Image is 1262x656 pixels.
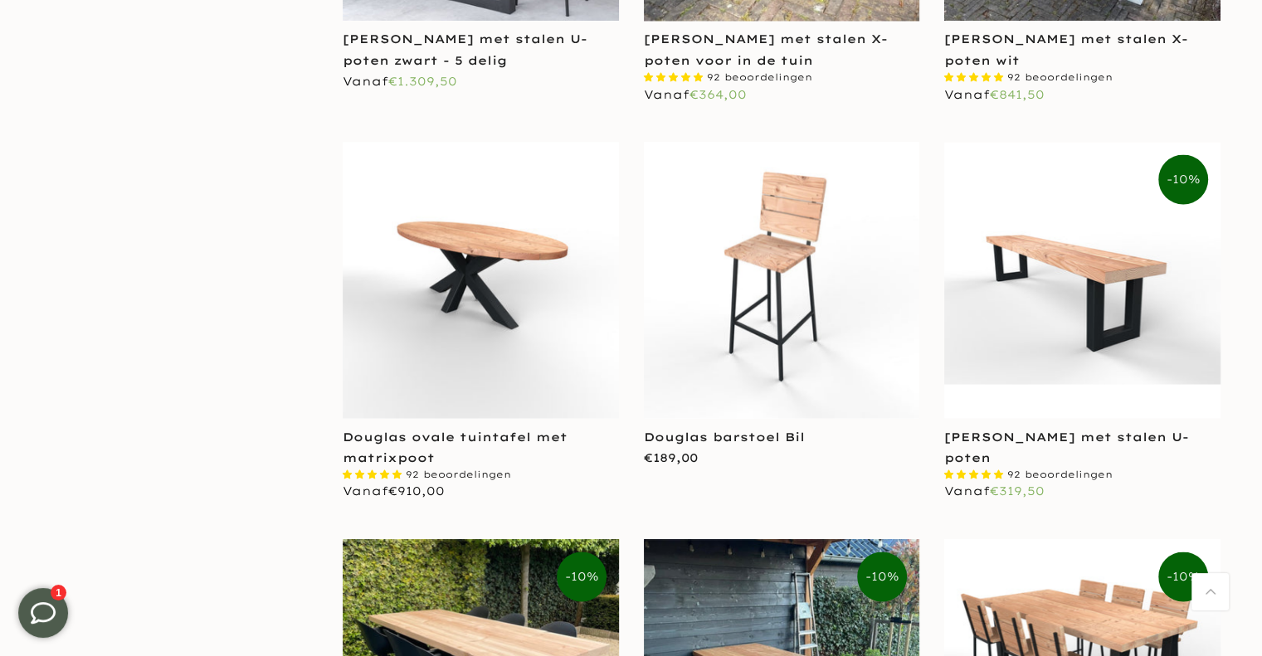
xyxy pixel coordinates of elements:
[990,86,1045,101] span: €841,50
[707,70,812,82] span: 92 beoordelingen
[343,32,587,67] a: [PERSON_NAME] met stalen U-poten zwart - 5 delig
[644,70,707,82] span: 4.87 stars
[1191,573,1229,610] a: Terug naar boven
[343,429,568,464] a: Douglas ovale tuintafel met matrixpoot
[990,483,1045,498] span: €319,50
[388,73,457,88] span: €1.309,50
[343,468,406,479] span: 4.87 stars
[1007,70,1113,82] span: 92 beoordelingen
[644,32,888,67] a: [PERSON_NAME] met stalen X-poten voor in de tuin
[944,32,1188,67] a: [PERSON_NAME] met stalen X-poten wit
[2,571,85,654] iframe: toggle-frame
[944,483,1045,498] span: Vanaf
[689,86,747,101] span: €364,00
[644,429,805,444] a: Douglas barstoel Bil
[644,449,698,464] span: €189,00
[343,483,445,498] span: Vanaf
[944,429,1189,464] a: [PERSON_NAME] met stalen U-poten
[944,70,1007,82] span: 4.87 stars
[1007,468,1113,479] span: 92 beoordelingen
[1158,154,1208,204] span: -10%
[343,142,619,418] img: Ovale douglas tuintafel - stalen matrixpoot zwart
[343,73,457,88] span: Vanaf
[944,86,1045,101] span: Vanaf
[388,483,445,498] span: €910,00
[557,552,607,601] span: -10%
[944,468,1007,479] span: 4.87 stars
[857,552,907,601] span: -10%
[406,468,511,479] span: 92 beoordelingen
[1158,552,1208,601] span: -10%
[644,86,747,101] span: Vanaf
